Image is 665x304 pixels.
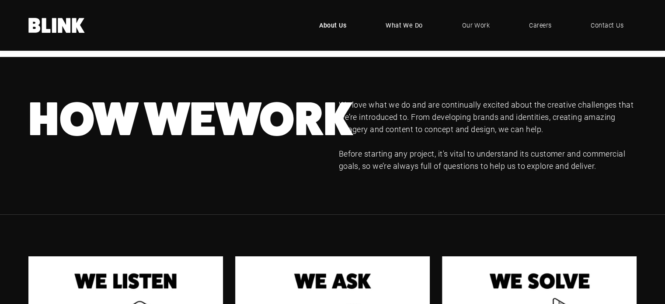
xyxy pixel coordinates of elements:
[28,92,216,146] nobr: How We
[386,21,423,30] span: What We Do
[339,148,637,172] p: Before starting any project, it's vital to understand its customer and commercial goals, so we’re...
[373,12,436,38] a: What We Do
[306,12,359,38] a: About Us
[516,12,564,38] a: Careers
[449,12,503,38] a: Our Work
[339,99,637,136] p: We love what we do and are continually excited about the creative challenges that we’re introduce...
[28,99,327,140] h1: Work
[462,21,490,30] span: Our Work
[529,21,551,30] span: Careers
[28,18,85,33] a: Home
[578,12,637,38] a: Contact Us
[319,21,346,30] span: About Us
[591,21,623,30] span: Contact Us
